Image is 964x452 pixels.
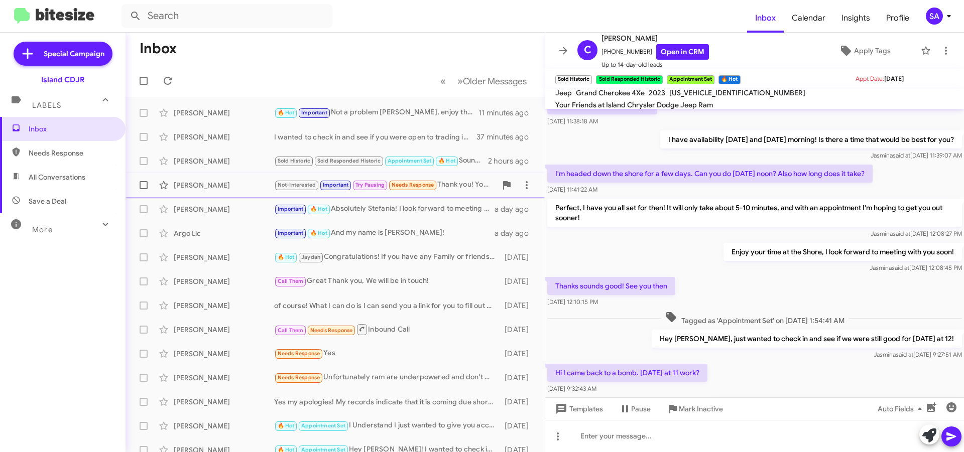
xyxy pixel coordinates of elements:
[649,88,665,97] span: 2023
[174,349,274,359] div: [PERSON_NAME]
[884,75,904,82] span: [DATE]
[310,230,327,236] span: 🔥 Hot
[659,400,731,418] button: Mark Inactive
[553,400,603,418] span: Templates
[310,206,327,212] span: 🔥 Hot
[388,158,432,164] span: Appointment Set
[174,276,274,286] div: [PERSON_NAME]
[274,300,500,311] div: of course! What I can do is I can send you a link for you to fill out since I haven't seen the ca...
[500,373,537,383] div: [DATE]
[500,325,537,335] div: [DATE]
[547,186,597,193] span: [DATE] 11:41:22 AM
[661,311,849,326] span: Tagged as 'Appointment Set' on [DATE] 1:54:41 AM
[174,373,274,383] div: [PERSON_NAME]
[878,4,917,33] a: Profile
[547,277,675,295] p: Thanks sounds good! See you then
[555,75,592,84] small: Sold Historic
[893,152,910,159] span: said at
[301,422,345,429] span: Appointment Set
[784,4,833,33] a: Calendar
[278,422,295,429] span: 🔥 Hot
[278,350,320,357] span: Needs Response
[601,32,709,44] span: [PERSON_NAME]
[667,75,714,84] small: Appointment Set
[317,158,381,164] span: Sold Responded Historic
[274,155,488,167] div: Sounds great [PERSON_NAME], see you then! Enjoy the rest of your day!
[274,275,500,287] div: Great Thank you, We will be in touch!
[547,298,598,306] span: [DATE] 12:10:15 PM
[878,400,926,418] span: Auto Fields
[870,400,934,418] button: Auto Fields
[874,351,962,358] span: Jasmina [DATE] 9:27:51 AM
[488,156,537,166] div: 2 hours ago
[892,264,909,271] span: said at
[174,325,274,335] div: [PERSON_NAME]
[278,230,304,236] span: Important
[278,278,304,284] span: Call Them
[32,225,53,234] span: More
[500,252,537,262] div: [DATE]
[476,132,537,142] div: 37 minutes ago
[140,41,177,57] h1: Inbox
[500,300,537,311] div: [DATE]
[355,182,385,188] span: Try Pausing
[44,49,104,59] span: Special Campaign
[747,4,784,33] a: Inbox
[669,88,805,97] span: [US_VEHICLE_IDENTIFICATION_NUMBER]
[278,206,304,212] span: Important
[500,421,537,431] div: [DATE]
[435,71,533,91] nav: Page navigation example
[463,76,527,87] span: Older Messages
[495,228,537,238] div: a day ago
[870,264,962,271] span: Jasmina [DATE] 12:08:45 PM
[278,182,316,188] span: Not-Interested
[596,75,662,84] small: Sold Responded Historic
[174,300,274,311] div: [PERSON_NAME]
[500,397,537,407] div: [DATE]
[278,374,320,381] span: Needs Response
[601,44,709,60] span: [PHONE_NUMBER]
[926,8,943,25] div: SA
[547,385,596,392] span: [DATE] 9:32:43 AM
[871,230,962,237] span: Jasmina [DATE] 12:08:27 PM
[917,8,953,25] button: SA
[29,172,85,182] span: All Conversations
[41,75,85,85] div: Island CDJR
[856,75,884,82] span: Appt Date:
[274,397,500,407] div: Yes my apologies! My records indicate that it is coming due shortly, have you given thought to wh...
[896,351,913,358] span: said at
[174,108,274,118] div: [PERSON_NAME]
[174,228,274,238] div: Argo Llc
[478,108,537,118] div: 11 minutes ago
[274,348,500,359] div: Yes
[718,75,740,84] small: 🔥 Hot
[174,204,274,214] div: [PERSON_NAME]
[833,4,878,33] a: Insights
[547,117,598,125] span: [DATE] 11:38:18 AM
[555,88,572,97] span: Jeep
[500,349,537,359] div: [DATE]
[679,400,723,418] span: Mark Inactive
[29,148,114,158] span: Needs Response
[274,179,497,191] div: Thank you! You do the same!
[545,400,611,418] button: Templates
[301,254,320,260] span: Jaydah
[547,364,707,382] p: Hi I came back to a bomb. [DATE] at 11 work?
[174,156,274,166] div: [PERSON_NAME]
[278,254,295,260] span: 🔥 Hot
[451,71,533,91] button: Next
[274,132,476,142] div: I wanted to check in and see if you were open to trading in a bit early!
[813,42,916,60] button: Apply Tags
[278,158,311,164] span: Sold Historic
[274,203,495,215] div: Absolutely Stefania! I look forward to meeting with you then!
[457,75,463,87] span: »
[438,158,455,164] span: 🔥 Hot
[576,88,645,97] span: Grand Cherokee 4Xe
[274,107,478,118] div: Not a problem [PERSON_NAME], enjoy the rest of your weeK!
[392,182,434,188] span: Needs Response
[274,372,500,383] div: Unfortunately ram are underpowered and don't want to give up my 8 cylinder for a 6 big truck smal...
[434,71,452,91] button: Previous
[500,276,537,286] div: [DATE]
